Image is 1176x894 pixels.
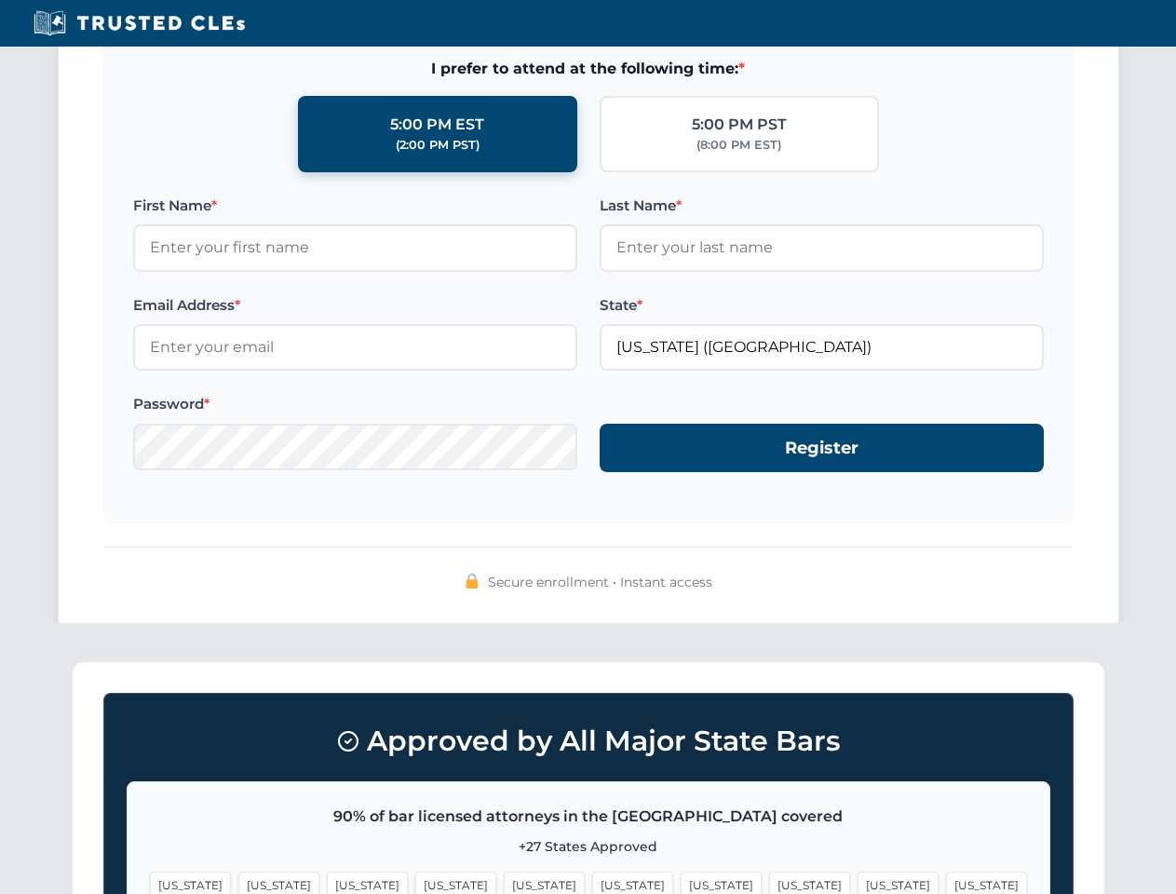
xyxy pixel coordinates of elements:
[127,716,1050,766] h3: Approved by All Major State Bars
[133,324,577,371] input: Enter your email
[600,324,1044,371] input: California (CA)
[465,574,480,589] img: 🔒
[133,294,577,317] label: Email Address
[133,57,1044,81] span: I prefer to attend at the following time:
[28,9,250,37] img: Trusted CLEs
[390,113,484,137] div: 5:00 PM EST
[150,836,1027,857] p: +27 States Approved
[133,195,577,217] label: First Name
[600,195,1044,217] label: Last Name
[150,805,1027,829] p: 90% of bar licensed attorneys in the [GEOGRAPHIC_DATA] covered
[692,113,787,137] div: 5:00 PM PST
[696,136,781,155] div: (8:00 PM EST)
[600,424,1044,473] button: Register
[133,224,577,271] input: Enter your first name
[133,393,577,415] label: Password
[396,136,480,155] div: (2:00 PM PST)
[488,572,712,592] span: Secure enrollment • Instant access
[600,294,1044,317] label: State
[600,224,1044,271] input: Enter your last name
